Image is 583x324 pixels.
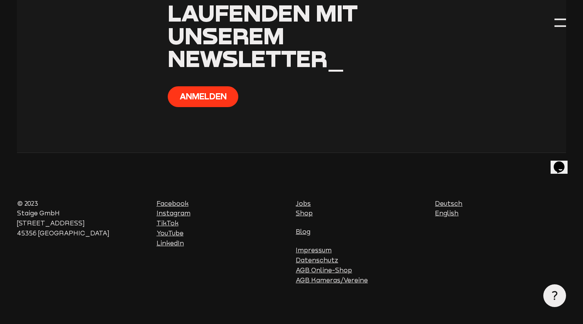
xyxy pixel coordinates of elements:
[435,210,458,217] a: English
[296,210,313,217] a: Shop
[551,151,575,174] iframe: chat widget
[168,86,238,107] button: Anmelden
[157,230,184,237] a: YouTube
[296,277,368,284] a: AGB Kameras/Vereine
[168,44,344,72] span: Newsletter_
[157,210,190,217] a: Instagram
[296,247,332,254] a: Impressum
[296,228,310,235] a: Blog
[435,200,462,207] a: Deutsch
[296,267,352,274] a: AGB Online-Shop
[157,240,184,247] a: LinkedIn
[17,199,148,238] p: © 2023 Staige GmbH [STREET_ADDRESS] 45356 [GEOGRAPHIC_DATA]
[157,220,179,227] a: TikTok
[296,200,311,207] a: Jobs
[296,257,338,264] a: Datenschutz
[157,200,189,207] a: Facebook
